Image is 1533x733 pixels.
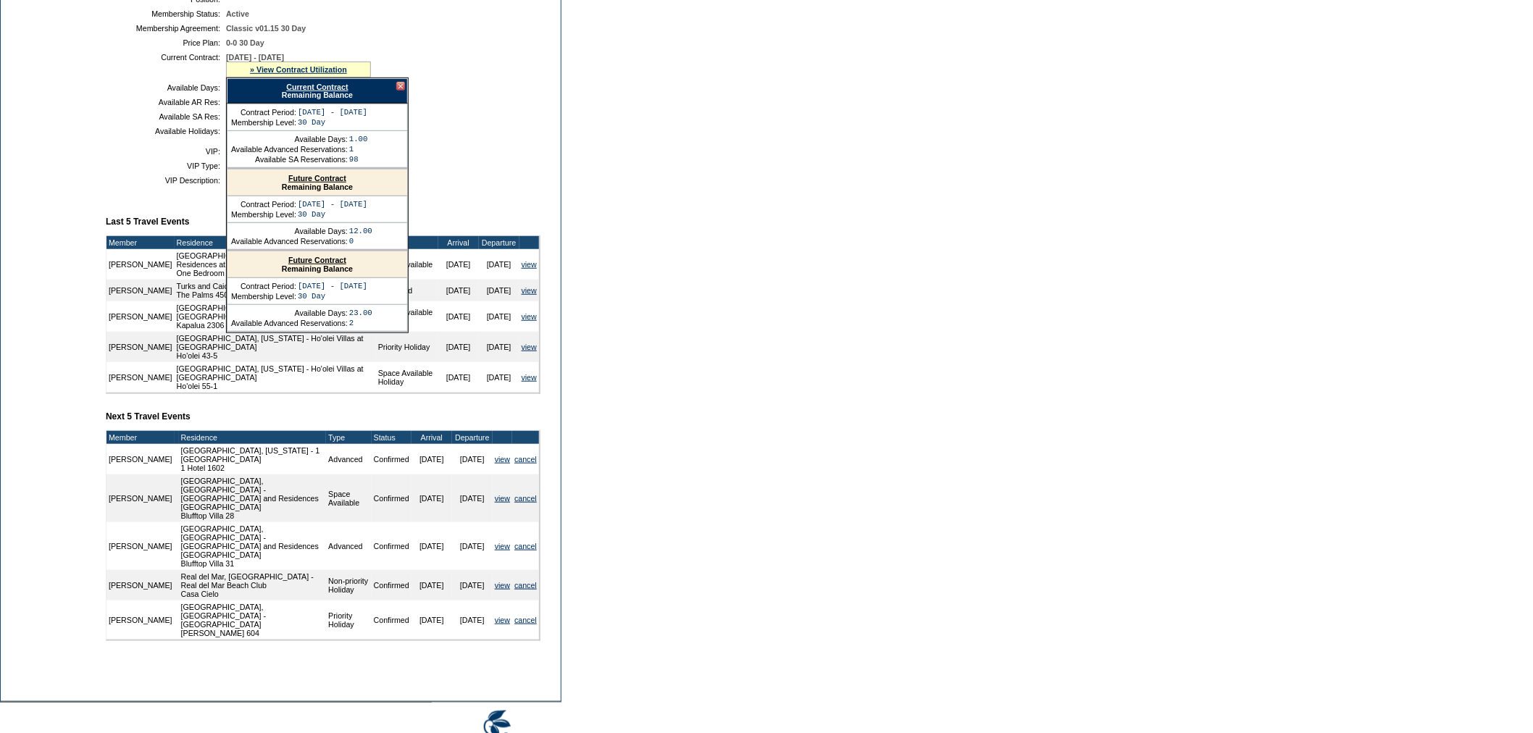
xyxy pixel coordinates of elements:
td: 1 [349,145,368,154]
td: Membership Status: [112,9,220,18]
td: Current Contract: [112,53,220,78]
td: Residence [175,236,376,249]
td: [GEOGRAPHIC_DATA], [GEOGRAPHIC_DATA] - [GEOGRAPHIC_DATA] [PERSON_NAME] 604 [179,600,327,640]
td: Advanced [326,522,371,570]
td: Member [106,236,175,249]
td: Contract Period: [231,108,296,117]
span: [DATE] - [DATE] [226,53,284,62]
td: [GEOGRAPHIC_DATA], [US_STATE] - Ho'olei Villas at [GEOGRAPHIC_DATA] Ho'olei 55-1 [175,362,376,393]
td: [DATE] [412,570,452,600]
td: Membership Level: [231,118,296,127]
td: [GEOGRAPHIC_DATA], [US_STATE] - 1 [GEOGRAPHIC_DATA] 1 Hotel 1602 [179,444,327,474]
td: [DATE] [479,249,519,280]
td: [DATE] - [DATE] [298,108,367,117]
td: Confirmed [372,474,412,522]
td: [PERSON_NAME] [106,301,175,332]
td: [DATE] - [DATE] [298,282,367,290]
td: [GEOGRAPHIC_DATA], [GEOGRAPHIC_DATA] - The Residences at [GEOGRAPHIC_DATA] One Bedroom Junior Sui... [175,249,376,280]
td: [PERSON_NAME] [106,332,175,362]
td: Membership Level: [231,210,296,219]
td: VIP Type: [112,162,220,170]
td: Available Days: [231,227,348,235]
td: [PERSON_NAME] [106,570,175,600]
a: view [495,494,510,503]
td: Confirmed [372,570,412,600]
td: Arrival [412,431,452,444]
td: Available Advanced Reservations: [231,237,348,246]
a: Future Contract [288,256,346,264]
td: [DATE] [452,474,493,522]
td: 2 [349,319,372,327]
td: 12.00 [349,227,372,235]
td: [GEOGRAPHIC_DATA], [GEOGRAPHIC_DATA] - [GEOGRAPHIC_DATA] and Residences [GEOGRAPHIC_DATA] Bluffto... [179,522,327,570]
a: cancel [514,494,537,503]
td: [PERSON_NAME] [106,444,175,474]
a: view [522,260,537,269]
td: Available Advanced Reservations: [231,145,348,154]
a: view [495,616,510,624]
td: [DATE] [438,301,479,332]
td: Space Available Holiday [376,362,438,393]
td: [DATE] [438,249,479,280]
td: [DATE] [479,301,519,332]
td: [PERSON_NAME] [106,600,175,640]
td: [DATE] [452,522,493,570]
td: [DATE] [412,474,452,522]
td: Available Holidays: [112,127,220,135]
a: view [522,343,537,351]
a: view [522,286,537,295]
td: [DATE] [452,600,493,640]
td: Contract Period: [231,200,296,209]
td: Arrival [438,236,479,249]
td: [DATE] - [DATE] [298,200,367,209]
td: Departure [479,236,519,249]
td: [PERSON_NAME] [106,522,175,570]
td: Confirmed [372,522,412,570]
td: [DATE] [479,280,519,301]
td: [DATE] [438,332,479,362]
td: Available Days: [231,135,348,143]
a: cancel [514,455,537,464]
a: Current Contract [286,83,348,91]
a: view [495,581,510,590]
td: Membership Level: [231,292,296,301]
td: [GEOGRAPHIC_DATA], [US_STATE] - Ho'olei Villas at [GEOGRAPHIC_DATA] Ho'olei 43-5 [175,332,376,362]
td: Turks and Caicos - The Palms The Palms 4501 [175,280,376,301]
td: [PERSON_NAME] [106,362,175,393]
b: Next 5 Travel Events [106,411,191,422]
td: [DATE] [452,444,493,474]
td: Available Advanced Reservations: [231,319,348,327]
td: Priority Holiday [326,600,371,640]
td: [PERSON_NAME] [106,249,175,280]
td: [DATE] [412,600,452,640]
td: [PERSON_NAME] [106,474,175,522]
div: Remaining Balance [227,251,407,278]
a: cancel [514,542,537,550]
td: Residence [179,431,327,444]
a: cancel [514,581,537,590]
td: [DATE] [438,280,479,301]
td: [GEOGRAPHIC_DATA], [US_STATE] - Montage [GEOGRAPHIC_DATA] Kapalua 2306 [175,301,376,332]
td: Contract Period: [231,282,296,290]
td: Non-priority Holiday [326,570,371,600]
td: 30 Day [298,118,367,127]
td: [DATE] [479,332,519,362]
td: Advanced [326,444,371,474]
td: [DATE] [412,522,452,570]
td: Price Plan: [112,38,220,47]
td: 0 [349,237,372,246]
div: Remaining Balance [227,78,408,104]
span: 0-0 30 Day [226,38,264,47]
td: [DATE] [479,362,519,393]
td: 23.00 [349,309,372,317]
td: VIP Description: [112,176,220,185]
td: Status [372,431,412,444]
a: view [495,542,510,550]
td: Real del Mar, [GEOGRAPHIC_DATA] - Real del Mar Beach Club Casa Cielo [179,570,327,600]
div: Remaining Balance [227,169,407,196]
span: Classic v01.15 30 Day [226,24,306,33]
a: Future Contract [288,174,346,183]
b: Last 5 Travel Events [106,217,189,227]
a: view [495,455,510,464]
td: Type [326,431,371,444]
